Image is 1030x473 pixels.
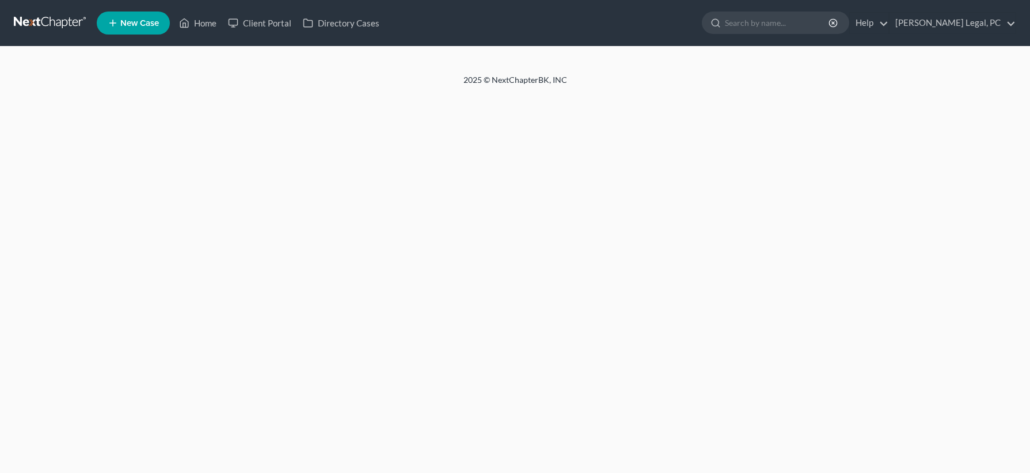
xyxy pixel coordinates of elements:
a: Help [850,13,888,33]
a: Directory Cases [297,13,385,33]
a: Home [173,13,222,33]
div: 2025 © NextChapterBK, INC [187,74,843,95]
a: Client Portal [222,13,297,33]
span: New Case [120,19,159,28]
input: Search by name... [725,12,830,33]
a: [PERSON_NAME] Legal, PC [890,13,1016,33]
